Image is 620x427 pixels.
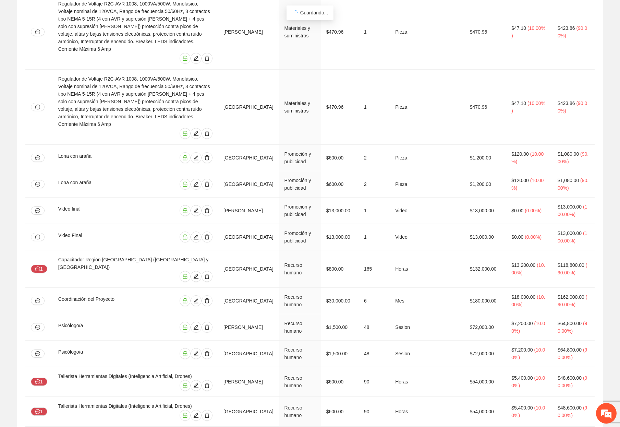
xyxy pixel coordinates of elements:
div: Tallerista Herramientas Digitales (Inteligencia Artificial, Drones) [58,402,212,410]
button: message [31,349,45,358]
td: [GEOGRAPHIC_DATA] [218,224,279,250]
button: unlock [180,271,191,282]
button: message [31,233,45,241]
td: Mes [390,288,464,314]
td: $600.00 [321,397,358,427]
span: $118,800.00 [558,262,584,268]
button: unlock [180,322,191,333]
span: delete [202,383,212,388]
td: Video [390,198,464,224]
span: delete [202,324,212,330]
div: Regulador de Voltaje R2C-AVR 1008, 1000VA/500W. Monofásico, Voltaje nominal de 120VCA, Rango de f... [58,75,212,128]
td: $600.00 [321,367,358,397]
span: $5,400.00 [511,375,533,381]
td: $13,000.00 [321,224,358,250]
td: $470.96 [464,70,506,145]
td: $132,000.00 [464,250,506,288]
span: ( 0.00% ) [525,234,542,240]
button: delete [202,322,212,333]
td: $1,200.00 [464,171,506,198]
span: unlock [180,298,190,304]
span: message [35,298,40,303]
button: delete [202,179,212,190]
td: [GEOGRAPHIC_DATA] [218,288,279,314]
span: unlock [180,234,190,240]
div: Chatee con nosotros ahora [36,35,115,44]
span: $423.86 [558,25,575,31]
td: 1 [358,70,390,145]
span: $7,200.00 [511,321,533,326]
span: message [35,182,40,187]
span: delete [202,274,212,279]
td: $54,000.00 [464,397,506,427]
span: $47.10 [511,25,526,31]
div: Tallerista Herramientas Digitales (Inteligencia Artificial, Drones) [58,372,212,380]
span: $423.86 [558,100,575,106]
span: ( 10.00% ) [511,100,545,114]
td: $1,200.00 [464,145,506,171]
span: unlock [180,383,190,388]
button: unlock [180,295,191,306]
td: $13,000.00 [464,198,506,224]
span: $64,800.00 [558,347,582,353]
div: Coordinación del Proyecto [58,295,147,306]
div: Psicólogo/a [58,322,131,333]
button: delete [202,152,212,163]
td: $13,000.00 [321,198,358,224]
button: delete [202,128,212,139]
span: delete [202,298,212,304]
button: message [31,297,45,305]
td: Promoción y publicidad [279,198,321,224]
span: unlock [180,131,190,136]
td: $1,500.00 [321,341,358,367]
td: 2 [358,171,390,198]
button: unlock [180,53,191,64]
button: unlock [180,179,191,190]
button: edit [191,128,202,139]
td: $13,000.00 [464,224,506,250]
span: $0.00 [511,234,523,240]
span: message [35,29,40,34]
td: Promoción y publicidad [279,224,321,250]
td: $1,500.00 [321,314,358,341]
span: $48,600.00 [558,405,582,411]
button: delete [202,53,212,64]
span: $18,000.00 [511,294,535,300]
td: 48 [358,341,390,367]
td: 2 [358,145,390,171]
span: message [35,351,40,356]
td: [GEOGRAPHIC_DATA] [218,250,279,288]
td: 48 [358,314,390,341]
span: $5,400.00 [511,405,533,411]
td: [PERSON_NAME] [218,314,279,341]
td: Recurso humano [279,250,321,288]
button: message [31,180,45,188]
button: edit [191,348,202,359]
td: $800.00 [321,250,358,288]
span: unlock [180,208,190,213]
span: $48,600.00 [558,375,582,381]
button: edit [191,205,202,216]
span: $120.00 [511,151,529,157]
td: $72,000.00 [464,314,506,341]
td: Promoción y publicidad [279,145,321,171]
button: message [31,154,45,162]
td: [GEOGRAPHIC_DATA] [218,341,279,367]
span: unlock [180,324,190,330]
td: $54,000.00 [464,367,506,397]
td: Sesion [390,341,464,367]
td: $600.00 [321,171,358,198]
button: edit [191,232,202,242]
button: unlock [180,348,191,359]
span: unlock [180,413,190,418]
span: edit [191,56,201,61]
span: $7,200.00 [511,347,533,353]
span: unlock [180,56,190,61]
span: delete [202,413,212,418]
span: $13,000.00 [558,230,582,236]
td: [GEOGRAPHIC_DATA] [218,397,279,427]
td: Recurso humano [279,314,321,341]
span: $120.00 [511,178,529,183]
span: delete [202,234,212,240]
button: message [31,206,45,215]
